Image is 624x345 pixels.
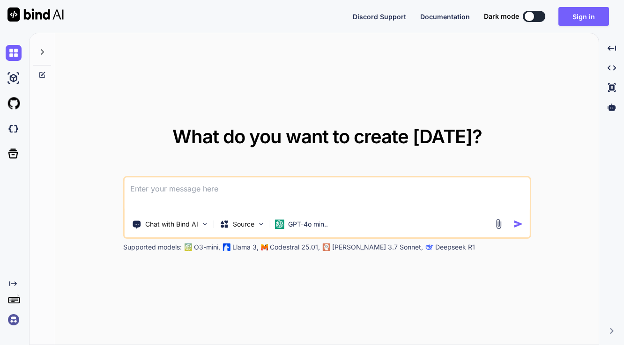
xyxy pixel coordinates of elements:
[261,244,268,250] img: Mistral-AI
[223,243,230,251] img: Llama2
[353,13,406,21] span: Discord Support
[513,219,523,229] img: icon
[172,125,482,148] span: What do you want to create [DATE]?
[426,243,433,251] img: claude
[435,242,475,252] p: Deepseek R1
[6,312,22,328] img: signin
[420,12,470,22] button: Documentation
[558,7,609,26] button: Sign in
[275,220,284,229] img: GPT-4o mini
[6,45,22,61] img: chat
[288,220,328,229] p: GPT-4o min..
[353,12,406,22] button: Discord Support
[6,95,22,111] img: githubLight
[185,243,192,251] img: GPT-4
[145,220,198,229] p: Chat with Bind AI
[232,242,259,252] p: Llama 3,
[323,243,330,251] img: claude
[332,242,423,252] p: [PERSON_NAME] 3.7 Sonnet,
[194,242,220,252] p: O3-mini,
[6,121,22,137] img: darkCloudIdeIcon
[201,220,209,228] img: Pick Tools
[7,7,64,22] img: Bind AI
[6,70,22,86] img: ai-studio
[233,220,254,229] p: Source
[257,220,265,228] img: Pick Models
[270,242,320,252] p: Codestral 25.01,
[493,219,504,229] img: attachment
[123,242,182,252] p: Supported models:
[484,12,519,21] span: Dark mode
[420,13,470,21] span: Documentation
